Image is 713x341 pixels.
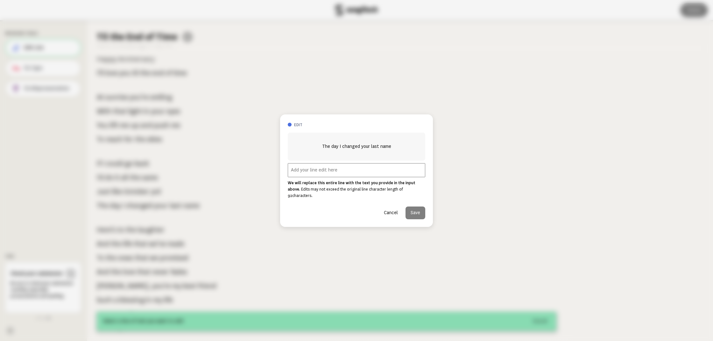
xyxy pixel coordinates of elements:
span: Edits may not exceed the original line character length of 92 characters. [288,186,403,198]
input: Add your line edit here [288,163,425,177]
button: Save [406,207,425,219]
h3: edit [294,122,425,127]
span: The day I changed your last name [322,143,391,150]
button: Cancel [379,207,403,219]
strong: We will replace this entire line with the text you provide in the input above. [288,180,415,192]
